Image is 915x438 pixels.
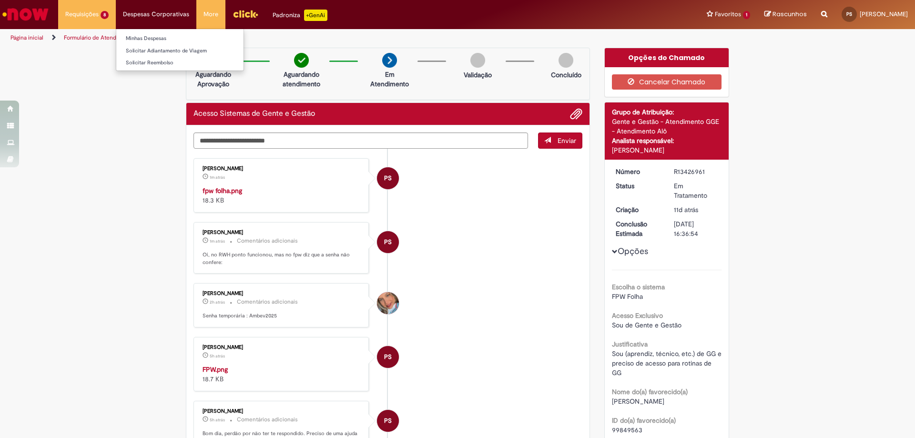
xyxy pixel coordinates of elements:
div: [PERSON_NAME] [203,230,361,235]
b: Nome do(a) favorecido(a) [612,387,688,396]
dt: Status [609,181,667,191]
div: Analista responsável: [612,136,722,145]
div: Polyana Silva Santos [377,231,399,253]
span: 1m atrás [210,174,225,180]
h2: Acesso Sistemas de Gente e Gestão Histórico de tíquete [193,110,315,118]
p: Validação [464,70,492,80]
ul: Trilhas de página [7,29,603,47]
small: Comentários adicionais [237,298,298,306]
span: 1m atrás [210,238,225,244]
div: [DATE] 16:36:54 [674,219,718,238]
p: Oi, no RWH ponto funcionou, mas no fpw diz que a senha não confere: [203,251,361,266]
ul: Despesas Corporativas [116,29,244,71]
a: FPW.png [203,365,228,374]
span: Enviar [558,136,576,145]
time: 29/08/2025 09:44:54 [210,417,225,423]
div: R13426961 [674,167,718,176]
p: Aguardando atendimento [278,70,325,89]
div: Padroniza [273,10,327,21]
span: Sou (aprendiz, técnico, etc.) de GG e preciso de acesso para rotinas de GG [612,349,723,377]
div: [PERSON_NAME] [612,145,722,155]
span: 5h atrás [210,417,225,423]
span: [PERSON_NAME] [860,10,908,18]
div: Gente e Gestão - Atendimento GGE - Atendimento Alô [612,117,722,136]
span: Sou de Gente e Gestão [612,321,681,329]
img: img-circle-grey.png [470,53,485,68]
div: Polyana Silva Santos [377,167,399,189]
span: 5h atrás [210,353,225,359]
time: 29/08/2025 12:57:45 [210,299,225,305]
span: Despesas Corporativas [123,10,189,19]
img: arrow-next.png [382,53,397,68]
small: Comentários adicionais [237,237,298,245]
b: Escolha o sistema [612,283,665,291]
button: Adicionar anexos [570,108,582,120]
a: Rascunhos [764,10,807,19]
div: [PERSON_NAME] [203,345,361,350]
span: PS [384,231,392,254]
div: [PERSON_NAME] [203,166,361,172]
p: Concluído [551,70,581,80]
a: Minhas Despesas [116,33,244,44]
span: Rascunhos [773,10,807,19]
a: Solicitar Reembolso [116,58,244,68]
span: PS [384,346,392,368]
time: 29/08/2025 15:10:49 [210,238,225,244]
a: Solicitar Adiantamento de Viagem [116,46,244,56]
p: Aguardando Aprovação [190,70,236,89]
div: Polyana Silva Santos [377,346,399,368]
img: click_logo_yellow_360x200.png [233,7,258,21]
div: Grupo de Atribuição: [612,107,722,117]
a: Página inicial [10,34,43,41]
span: PS [846,11,852,17]
time: 19/08/2025 08:54:59 [674,205,698,214]
div: 18.3 KB [203,186,361,205]
span: 8 [101,11,109,19]
img: check-circle-green.png [294,53,309,68]
span: FPW Folha [612,292,643,301]
b: ID do(a) favorecido(a) [612,416,676,425]
time: 29/08/2025 15:10:55 [210,174,225,180]
div: 19/08/2025 08:54:59 [674,205,718,214]
dt: Criação [609,205,667,214]
div: Polyana Silva Santos [377,410,399,432]
p: Senha temporária : Ambev2025 [203,312,361,320]
span: 2h atrás [210,299,225,305]
span: Favoritos [715,10,741,19]
div: Em Tratamento [674,181,718,200]
div: Opções do Chamado [605,48,729,67]
div: [PERSON_NAME] [203,291,361,296]
b: Justificativa [612,340,648,348]
a: Formulário de Atendimento [64,34,134,41]
span: 11d atrás [674,205,698,214]
p: Em Atendimento [366,70,413,89]
p: +GenAi [304,10,327,21]
b: Acesso Exclusivo [612,311,663,320]
div: 18.7 KB [203,365,361,384]
button: Enviar [538,132,582,149]
span: PS [384,409,392,432]
span: 1 [743,11,750,19]
textarea: Digite sua mensagem aqui... [193,132,528,149]
dt: Número [609,167,667,176]
time: 29/08/2025 09:47:41 [210,353,225,359]
span: PS [384,167,392,190]
span: 99849563 [612,426,642,434]
a: fpw folha.png [203,186,242,195]
img: img-circle-grey.png [559,53,573,68]
span: [PERSON_NAME] [612,397,664,406]
div: [PERSON_NAME] [203,408,361,414]
span: Requisições [65,10,99,19]
div: Jacqueline Andrade Galani [377,292,399,314]
dt: Conclusão Estimada [609,219,667,238]
small: Comentários adicionais [237,416,298,424]
button: Cancelar Chamado [612,74,722,90]
img: ServiceNow [1,5,50,24]
span: More [203,10,218,19]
